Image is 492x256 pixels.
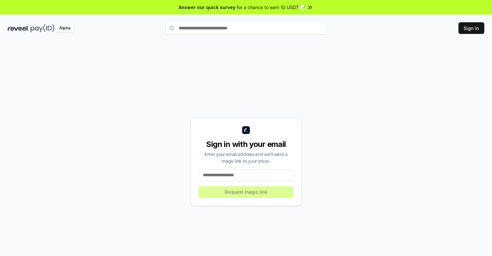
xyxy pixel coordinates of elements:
[199,139,293,149] div: Sign in with your email
[199,151,293,164] div: Enter your email address and we’ll send a magic link to your inbox.
[31,24,54,32] img: pay_id
[242,126,250,134] img: logo_small
[56,24,74,32] div: Alpha
[237,4,306,11] span: for a chance to earn 10 USDT 📝
[458,22,484,34] button: Sign In
[179,4,235,11] span: Answer our quick survey
[8,24,29,32] img: reveel_dark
